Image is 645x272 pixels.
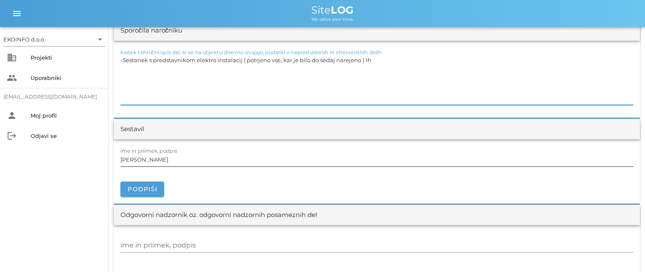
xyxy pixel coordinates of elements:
[120,124,144,134] div: Sestavil
[120,181,164,197] button: Podpiši
[7,73,17,83] i: people
[331,4,354,16] b: LOG
[12,8,22,19] i: menu
[3,33,105,46] div: EKOINFO d.o.o
[3,36,44,43] div: EKOINFO d.o.o
[120,210,317,220] div: Odgovorni nadzornik oz. odgovorni nadzornih posameznih del
[31,132,102,139] div: Odjavi se
[31,74,102,81] div: Uporabniki
[311,16,354,22] span: We value your time.
[311,4,354,16] span: Site
[120,148,177,154] label: ime in priimek, podpis
[95,34,105,44] i: arrow_drop_down
[31,112,102,119] div: Moj profil
[7,131,17,141] i: logout
[603,231,645,272] div: Pripomoček za klepet
[120,26,182,36] div: Sporočila naročniku
[7,52,17,63] i: business
[31,54,102,61] div: Projekti
[7,110,17,121] i: person
[120,49,382,55] label: kratek tehnični opis del, ki se na objektu dnevno izvajajo, podatki o nepredvidenih in interventn...
[127,185,157,193] span: Podpiši
[603,231,645,272] iframe: Chat Widget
